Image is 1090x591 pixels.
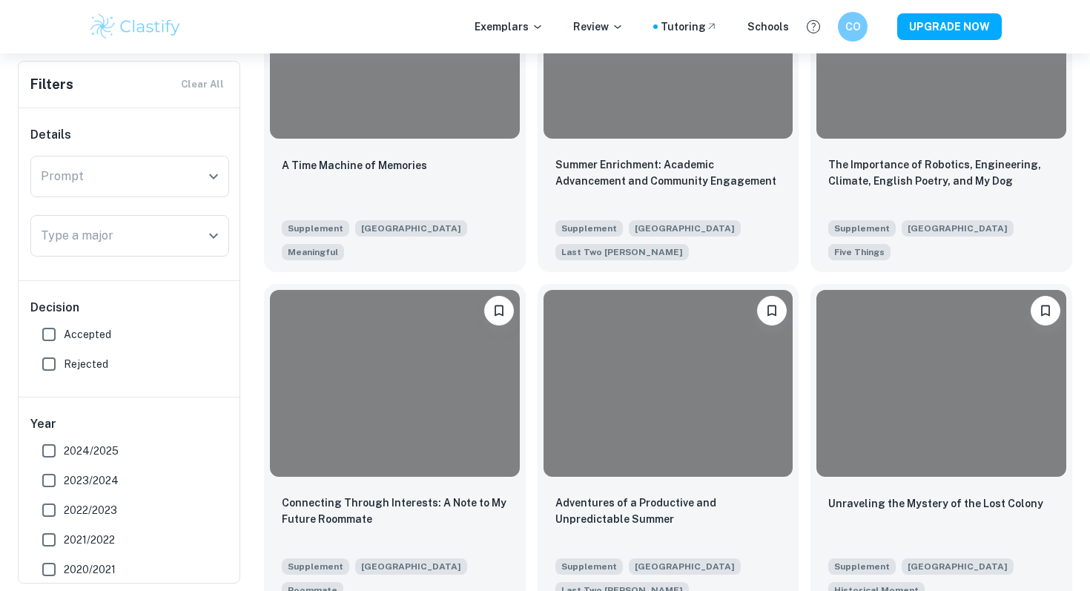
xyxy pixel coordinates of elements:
[561,245,683,259] span: Last Two [PERSON_NAME]
[355,558,467,575] span: [GEOGRAPHIC_DATA]
[64,356,108,372] span: Rejected
[282,242,344,260] span: Tell us about something that is meaningful to you and why.
[555,242,689,260] span: How did you spend your last two summers?
[30,299,229,317] h6: Decision
[555,156,782,189] p: Summer Enrichment: Academic Advancement and Community Engagement
[828,242,891,260] span: List five things that are important to you.
[828,156,1054,189] p: The Importance of Robotics, Engineering, Climate, English Poetry, and My Dog
[845,19,862,35] h6: CO
[629,220,741,237] span: [GEOGRAPHIC_DATA]
[555,495,782,527] p: Adventures of a Productive and Unpredictable Summer
[64,326,111,343] span: Accepted
[64,443,119,459] span: 2024/2025
[555,558,623,575] span: Supplement
[902,558,1014,575] span: [GEOGRAPHIC_DATA]
[288,245,338,259] span: Meaningful
[828,495,1043,512] p: Unraveling the Mystery of the Lost Colony
[484,296,514,326] button: Bookmark
[355,220,467,237] span: [GEOGRAPHIC_DATA]
[30,74,73,95] h6: Filters
[902,220,1014,237] span: [GEOGRAPHIC_DATA]
[629,558,741,575] span: [GEOGRAPHIC_DATA]
[203,166,224,187] button: Open
[475,19,544,35] p: Exemplars
[282,558,349,575] span: Supplement
[64,561,116,578] span: 2020/2021
[661,19,718,35] a: Tutoring
[203,225,224,246] button: Open
[1031,296,1060,326] button: Bookmark
[282,495,508,527] p: Connecting Through Interests: A Note to My Future Roommate
[757,296,787,326] button: Bookmark
[30,415,229,433] h6: Year
[897,13,1002,40] button: UPGRADE NOW
[828,558,896,575] span: Supplement
[747,19,789,35] a: Schools
[64,532,115,548] span: 2021/2022
[282,220,349,237] span: Supplement
[834,245,885,259] span: Five Things
[64,472,119,489] span: 2023/2024
[555,220,623,237] span: Supplement
[282,157,427,174] p: A Time Machine of Memories
[838,12,868,42] button: CO
[801,14,826,39] button: Help and Feedback
[573,19,624,35] p: Review
[30,126,229,144] h6: Details
[88,12,182,42] img: Clastify logo
[64,502,117,518] span: 2022/2023
[828,220,896,237] span: Supplement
